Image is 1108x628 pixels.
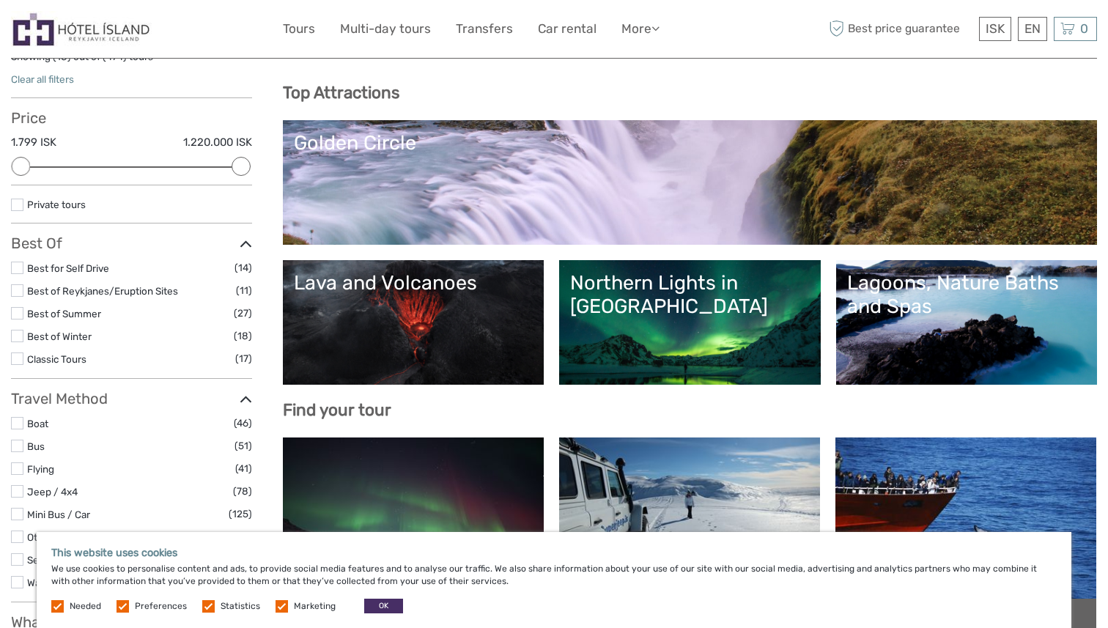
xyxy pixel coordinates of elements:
[236,282,252,299] span: (11)
[847,271,1087,374] a: Lagoons, Nature Baths and Spas
[283,400,391,420] b: Find your tour
[169,23,186,40] button: Open LiveChat chat widget
[234,305,252,322] span: (27)
[283,83,399,103] b: Top Attractions
[135,600,187,613] label: Preferences
[233,483,252,500] span: (78)
[27,308,101,319] a: Best of Summer
[234,437,252,454] span: (51)
[11,50,252,73] div: Showing ( ) out of ( ) tours
[570,271,810,319] div: Northern Lights in [GEOGRAPHIC_DATA]
[27,486,78,498] a: Jeep / 4x4
[27,262,109,274] a: Best for Self Drive
[27,509,90,520] a: Mini Bus / Car
[294,271,533,295] div: Lava and Volcanoes
[235,350,252,367] span: (17)
[1018,17,1047,41] div: EN
[27,531,112,543] a: Other / Non-Travel
[570,271,810,374] a: Northern Lights in [GEOGRAPHIC_DATA]
[364,599,403,613] button: OK
[27,285,178,297] a: Best of Reykjanes/Eruption Sites
[70,600,101,613] label: Needed
[51,547,1057,559] h5: This website uses cookies
[37,532,1071,628] div: We use cookies to personalise content and ads, to provide social media features and to analyse ou...
[11,135,56,150] label: 1.799 ISK
[294,131,1087,155] div: Golden Circle
[456,18,513,40] a: Transfers
[340,18,431,40] a: Multi-day tours
[294,131,1087,234] a: Golden Circle
[27,418,48,429] a: Boat
[11,109,252,127] h3: Price
[27,330,92,342] a: Best of Winter
[11,73,74,85] a: Clear all filters
[27,199,86,210] a: Private tours
[538,18,597,40] a: Car rental
[826,17,976,41] span: Best price guarantee
[294,271,533,374] a: Lava and Volcanoes
[621,18,660,40] a: More
[229,506,252,522] span: (125)
[233,528,252,545] span: (52)
[294,600,336,613] label: Marketing
[234,259,252,276] span: (14)
[847,271,1087,319] div: Lagoons, Nature Baths and Spas
[27,353,86,365] a: Classic Tours
[27,554,73,566] a: Self-Drive
[27,577,62,588] a: Walking
[283,18,315,40] a: Tours
[11,11,152,47] img: Hótel Ísland
[27,440,45,452] a: Bus
[221,600,260,613] label: Statistics
[183,135,252,150] label: 1.220.000 ISK
[235,460,252,477] span: (41)
[1078,21,1090,36] span: 0
[234,415,252,432] span: (46)
[21,26,166,37] p: We're away right now. Please check back later!
[11,390,252,407] h3: Travel Method
[234,328,252,344] span: (18)
[27,463,54,475] a: Flying
[11,234,252,252] h3: Best Of
[986,21,1005,36] span: ISK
